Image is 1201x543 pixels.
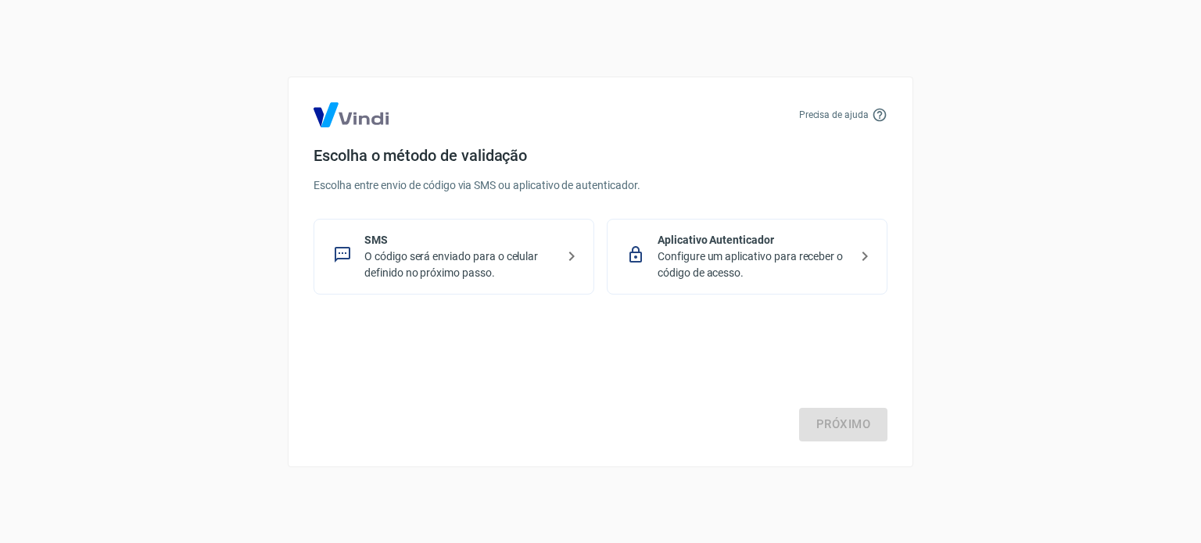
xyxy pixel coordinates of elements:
p: SMS [364,232,556,248]
p: Aplicativo Autenticador [658,232,849,248]
p: Configure um aplicativo para receber o código de acesso. [658,248,849,281]
div: SMSO código será enviado para o celular definido no próximo passo. [314,219,594,295]
p: Precisa de ajuda [799,108,869,122]
div: Aplicativo AutenticadorConfigure um aplicativo para receber o código de acesso. [607,219,887,295]
img: Logo Vind [314,102,389,127]
p: Escolha entre envio de código via SMS ou aplicativo de autenticador. [314,177,887,194]
h4: Escolha o método de validação [314,146,887,165]
p: O código será enviado para o celular definido no próximo passo. [364,248,556,281]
